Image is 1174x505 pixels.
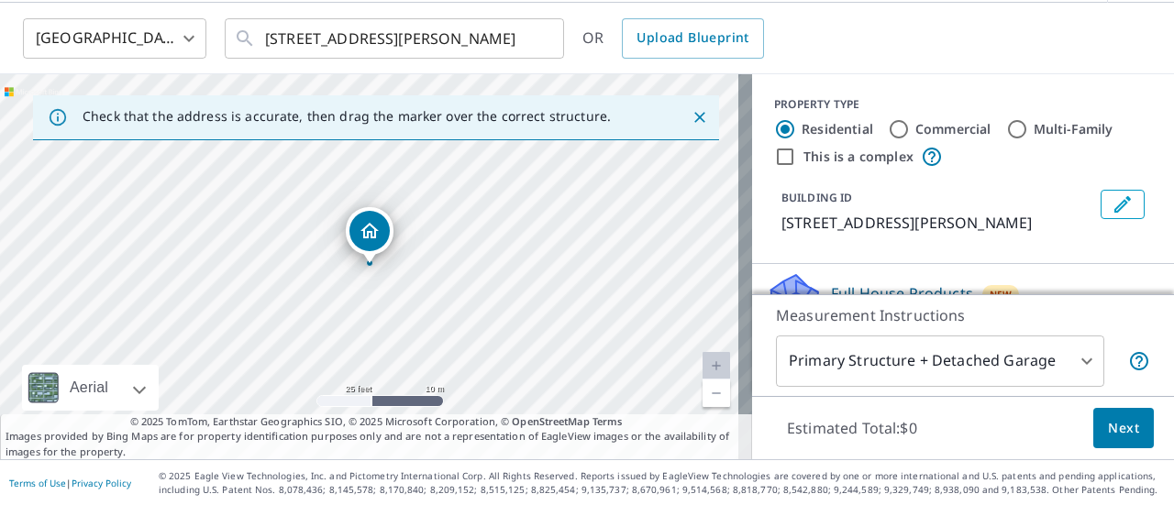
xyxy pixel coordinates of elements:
a: Terms [593,414,623,428]
div: [GEOGRAPHIC_DATA] [23,13,206,64]
div: Aerial [22,365,159,411]
span: Upload Blueprint [637,27,748,49]
a: Upload Blueprint [622,18,763,59]
p: Estimated Total: $0 [772,408,932,448]
p: Check that the address is accurate, then drag the marker over the correct structure. [83,108,611,125]
a: Current Level 20, Zoom Out [703,379,730,407]
p: [STREET_ADDRESS][PERSON_NAME] [781,212,1093,234]
div: Aerial [64,365,114,411]
span: New [990,287,1013,302]
p: BUILDING ID [781,190,852,205]
button: Next [1093,408,1154,449]
p: © 2025 Eagle View Technologies, Inc. and Pictometry International Corp. All Rights Reserved. Repo... [159,469,1165,497]
input: Search by address or latitude-longitude [265,13,526,64]
div: Primary Structure + Detached Garage [776,335,1104,387]
label: Multi-Family [1034,120,1113,138]
a: OpenStreetMap [512,414,589,428]
div: OR [582,18,764,59]
a: Terms of Use [9,477,66,489]
div: Full House ProductsNew [767,271,1159,324]
span: © 2025 TomTom, Earthstar Geographics SIO, © 2025 Microsoft Corporation, © [130,414,623,430]
label: Commercial [915,120,991,138]
div: Dropped pin, building 1, Residential property, 3250 Posey St Beaumont, TX 77705 [346,207,393,264]
p: Measurement Instructions [776,304,1150,326]
p: Full House Products [831,282,973,304]
div: PROPERTY TYPE [774,96,1152,113]
a: Privacy Policy [72,477,131,489]
label: This is a complex [803,148,914,166]
label: Residential [802,120,873,138]
a: Current Level 20, Zoom In Disabled [703,352,730,379]
button: Close [688,105,712,129]
p: | [9,478,131,489]
span: Your report will include the primary structure and a detached garage if one exists. [1128,350,1150,372]
span: Next [1108,417,1139,440]
button: Edit building 1 [1101,190,1145,219]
